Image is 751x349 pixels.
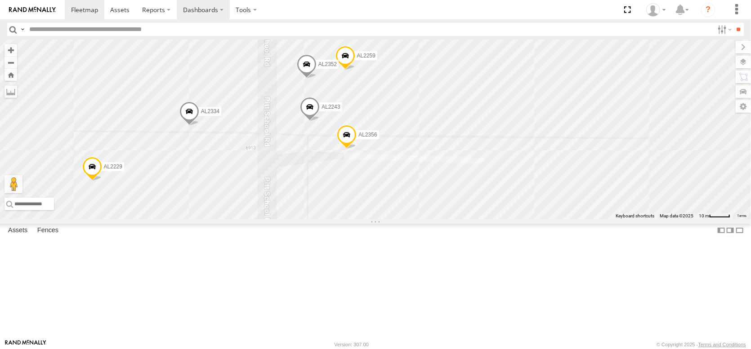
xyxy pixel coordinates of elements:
[104,163,122,170] span: AL2229
[4,56,17,69] button: Zoom out
[4,85,17,98] label: Measure
[4,175,22,193] button: Drag Pegman onto the map to open Street View
[616,213,654,219] button: Keyboard shortcuts
[358,132,377,138] span: AL2356
[357,53,375,59] span: AL2259
[335,342,369,347] div: Version: 307.00
[5,340,46,349] a: Visit our Website
[726,224,735,237] label: Dock Summary Table to the Right
[738,214,747,218] a: Terms (opens in new tab)
[660,213,693,218] span: Map data ©2025
[701,3,715,17] i: ?
[318,61,337,67] span: AL2352
[33,224,63,237] label: Fences
[736,100,751,113] label: Map Settings
[201,108,219,115] span: AL2334
[717,224,726,237] label: Dock Summary Table to the Left
[714,23,733,36] label: Search Filter Options
[643,3,669,17] div: Dennis Braga
[9,7,56,13] img: rand-logo.svg
[322,104,340,110] span: AL2243
[657,342,746,347] div: © Copyright 2025 -
[19,23,26,36] label: Search Query
[698,342,746,347] a: Terms and Conditions
[4,224,32,237] label: Assets
[4,69,17,81] button: Zoom Home
[735,224,744,237] label: Hide Summary Table
[4,44,17,56] button: Zoom in
[696,213,733,219] button: Map Scale: 10 m per 43 pixels
[699,213,709,218] span: 10 m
